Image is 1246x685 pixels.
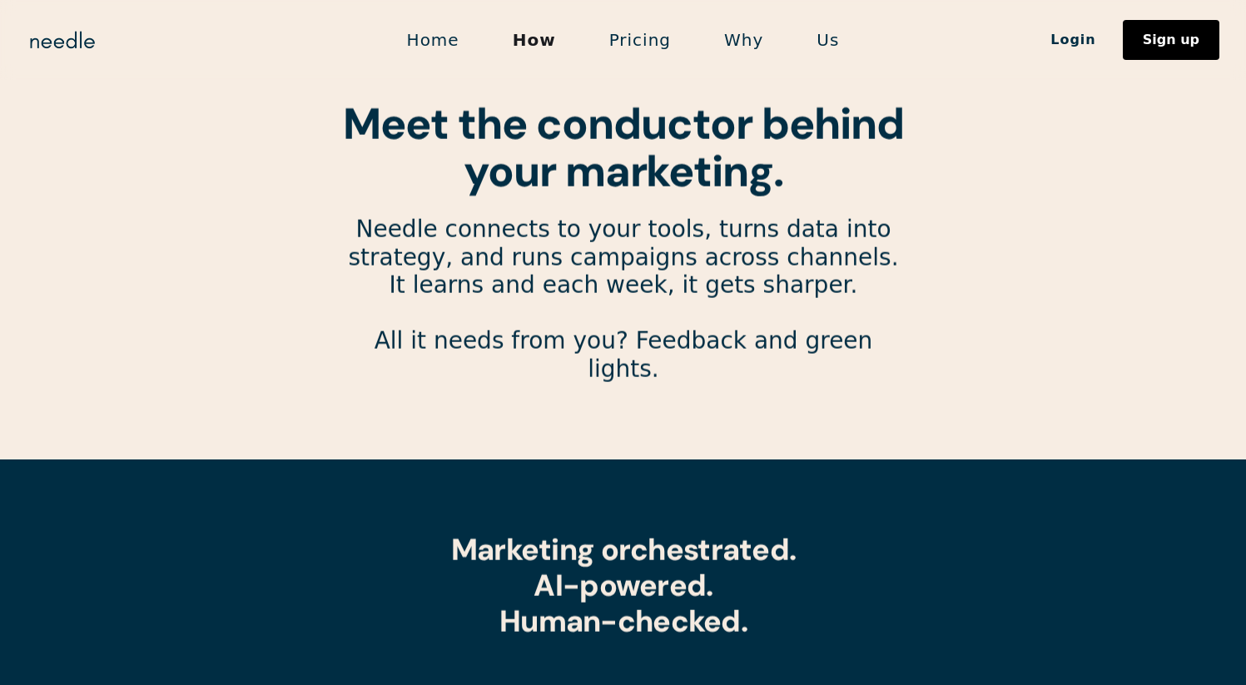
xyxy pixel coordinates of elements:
[790,22,866,57] a: Us
[697,22,790,57] a: Why
[1143,33,1199,47] div: Sign up
[343,96,903,200] strong: Meet the conductor behind your marketing.
[450,529,795,640] strong: Marketing orchestrated. AI-powered. Human-checked.
[1123,20,1219,60] a: Sign up
[340,216,906,411] p: Needle connects to your tools, turns data into strategy, and runs campaigns across channels. It l...
[486,22,583,57] a: How
[1024,26,1123,54] a: Login
[583,22,697,57] a: Pricing
[380,22,486,57] a: Home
